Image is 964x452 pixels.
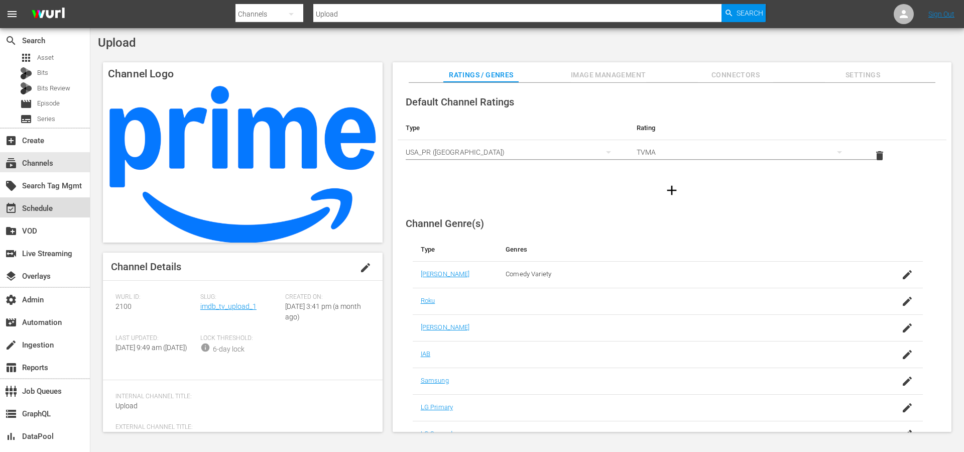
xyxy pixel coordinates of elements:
[115,393,365,401] span: Internal Channel Title:
[111,261,181,273] span: Channel Details
[200,343,210,353] span: info
[398,116,629,140] th: Type
[421,430,461,437] a: LG Secondary
[413,238,498,262] th: Type
[5,339,17,351] span: Ingestion
[20,113,32,125] span: Series
[200,293,280,301] span: Slug:
[637,138,852,166] div: TVMA
[20,98,32,110] span: Episode
[115,402,138,410] span: Upload
[103,85,383,243] img: Upload
[421,377,449,384] a: Samsung
[5,294,17,306] span: Admin
[421,323,470,331] a: [PERSON_NAME]
[5,35,17,47] span: Search
[698,69,773,81] span: Connectors
[874,150,886,162] span: delete
[721,4,766,22] button: Search
[285,293,365,301] span: Created On:
[443,69,519,81] span: Ratings / Genres
[5,248,17,260] span: Live Streaming
[406,138,621,166] div: USA_PR ([GEOGRAPHIC_DATA])
[498,238,866,262] th: Genres
[37,114,55,124] span: Series
[5,135,17,147] span: Create
[37,83,70,93] span: Bits Review
[20,52,32,64] span: Asset
[285,302,361,321] span: [DATE] 3:41 pm (a month ago)
[200,302,257,310] a: imdb_tv_upload_1
[398,116,946,171] table: simple table
[24,3,72,26] img: ans4CAIJ8jUAAAAAAAAAAAAAAAAAAAAAAAAgQb4GAAAAAAAAAAAAAAAAAAAAAAAAJMjXAAAAAAAAAAAAAAAAAAAAAAAAgAT5G...
[115,423,365,431] span: External Channel Title:
[571,69,646,81] span: Image Management
[868,144,892,168] button: delete
[5,408,17,420] span: GraphQL
[5,202,17,214] span: Schedule
[115,302,132,310] span: 2100
[37,68,48,78] span: Bits
[406,217,484,230] span: Channel Genre(s)
[5,157,17,169] span: Channels
[5,180,17,192] span: Search Tag Mgmt
[421,297,435,304] a: Roku
[421,403,453,411] a: LG Primary
[421,270,470,278] a: [PERSON_NAME]
[200,334,280,343] span: Lock Threshold:
[213,344,245,355] div: 6-day lock
[37,53,54,63] span: Asset
[359,262,372,274] span: edit
[98,36,136,50] span: Upload
[103,62,383,85] h4: Channel Logo
[115,344,187,352] span: [DATE] 9:49 am ([DATE])
[5,430,17,442] span: DataPool
[5,316,17,328] span: Automation
[825,69,900,81] span: Settings
[928,10,954,18] a: Sign Out
[5,385,17,397] span: Job Queues
[6,8,18,20] span: menu
[5,362,17,374] span: Reports
[737,4,763,22] span: Search
[20,67,32,79] div: Bits
[629,116,860,140] th: Rating
[37,98,60,108] span: Episode
[115,334,195,343] span: Last Updated:
[353,256,378,280] button: edit
[115,293,195,301] span: Wurl ID:
[421,350,430,358] a: IAB
[5,270,17,282] span: Overlays
[20,82,32,94] div: Bits Review
[5,225,17,237] span: VOD
[406,96,514,108] span: Default Channel Ratings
